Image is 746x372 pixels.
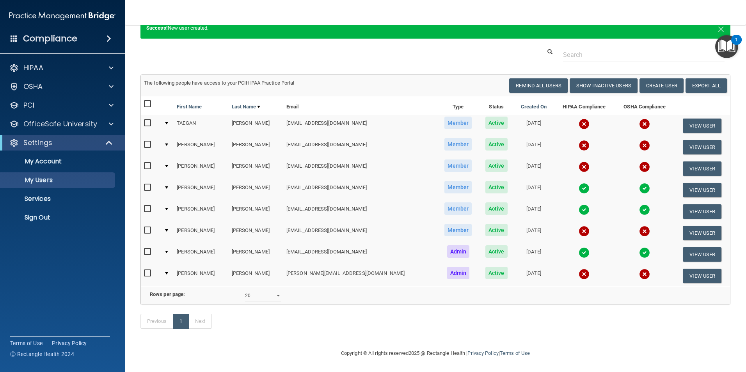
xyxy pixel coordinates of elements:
th: HIPAA Compliance [554,96,615,115]
a: Previous [140,314,173,329]
td: [PERSON_NAME] [229,158,283,179]
a: Created On [521,102,547,112]
th: Status [479,96,514,115]
td: [DATE] [514,179,554,201]
p: PCI [23,101,34,110]
b: Rows per page: [150,291,185,297]
td: [PERSON_NAME] [229,115,283,136]
button: View User [683,226,721,240]
span: Member [444,117,472,129]
a: 1 [173,314,189,329]
td: [PERSON_NAME] [174,222,228,244]
button: View User [683,119,721,133]
td: [EMAIL_ADDRESS][DOMAIN_NAME] [283,158,437,179]
td: [PERSON_NAME] [174,179,228,201]
img: cross.ca9f0e7f.svg [639,269,650,280]
td: [EMAIL_ADDRESS][DOMAIN_NAME] [283,179,437,201]
p: Services [5,195,112,203]
td: [PERSON_NAME] [229,179,283,201]
td: [DATE] [514,115,554,136]
span: Admin [447,267,470,279]
td: [PERSON_NAME] [229,244,283,265]
a: OSHA [9,82,114,91]
td: [EMAIL_ADDRESS][DOMAIN_NAME] [283,115,437,136]
td: [DATE] [514,158,554,179]
td: [PERSON_NAME][EMAIL_ADDRESS][DOMAIN_NAME] [283,265,437,286]
td: [PERSON_NAME] [229,201,283,222]
span: Active [485,202,508,215]
img: cross.ca9f0e7f.svg [639,140,650,151]
div: New user created. [140,18,730,39]
span: Active [485,159,508,172]
td: [PERSON_NAME] [174,158,228,179]
a: PCI [9,101,114,110]
img: cross.ca9f0e7f.svg [639,119,650,129]
img: tick.e7d51cea.svg [579,247,590,258]
img: cross.ca9f0e7f.svg [579,140,590,151]
td: [PERSON_NAME] [174,201,228,222]
td: [EMAIL_ADDRESS][DOMAIN_NAME] [283,244,437,265]
a: HIPAA [9,63,114,73]
strong: Success! [146,25,168,31]
div: Copyright © All rights reserved 2025 @ Rectangle Health | | [293,341,578,366]
td: [EMAIL_ADDRESS][DOMAIN_NAME] [283,222,437,244]
img: PMB logo [9,8,115,24]
button: Close [718,23,725,33]
span: Ⓒ Rectangle Health 2024 [10,350,74,358]
span: Active [485,267,508,279]
button: Show Inactive Users [570,78,638,93]
a: Privacy Policy [52,339,87,347]
th: Email [283,96,437,115]
button: View User [683,161,721,176]
td: TAEGAN [174,115,228,136]
span: Member [444,138,472,151]
span: Active [485,181,508,193]
span: × [718,20,725,36]
td: [DATE] [514,136,554,158]
a: Export All [686,78,727,93]
td: [DATE] [514,222,554,244]
button: View User [683,183,721,197]
a: Privacy Policy [467,350,498,356]
td: [PERSON_NAME] [174,265,228,286]
span: Active [485,117,508,129]
th: Type [437,96,479,115]
button: View User [683,247,721,262]
a: Terms of Use [500,350,530,356]
button: View User [683,269,721,283]
a: Next [188,314,212,329]
p: HIPAA [23,63,43,73]
img: cross.ca9f0e7f.svg [579,226,590,237]
p: OSHA [23,82,43,91]
a: Settings [9,138,113,147]
td: [DATE] [514,244,554,265]
a: Terms of Use [10,339,43,347]
img: cross.ca9f0e7f.svg [579,161,590,172]
img: tick.e7d51cea.svg [579,204,590,215]
h4: Compliance [23,33,77,44]
span: Active [485,245,508,258]
button: Remind All Users [509,78,568,93]
a: Last Name [232,102,261,112]
span: Active [485,138,508,151]
p: My Account [5,158,112,165]
td: [DATE] [514,265,554,286]
span: The following people have access to your PCIHIPAA Practice Portal [144,80,295,86]
p: Settings [23,138,52,147]
div: 1 [735,40,738,50]
button: View User [683,204,721,219]
button: Open Resource Center, 1 new notification [715,35,738,58]
p: Sign Out [5,214,112,221]
a: First Name [177,102,202,112]
span: Member [444,202,472,215]
input: Search [563,48,725,62]
img: cross.ca9f0e7f.svg [579,119,590,129]
span: Member [444,224,472,236]
span: Member [444,159,472,172]
p: My Users [5,176,112,184]
button: Create User [639,78,684,93]
a: OfficeSafe University [9,119,114,129]
img: cross.ca9f0e7f.svg [639,161,650,172]
img: cross.ca9f0e7f.svg [579,269,590,280]
img: tick.e7d51cea.svg [639,183,650,194]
